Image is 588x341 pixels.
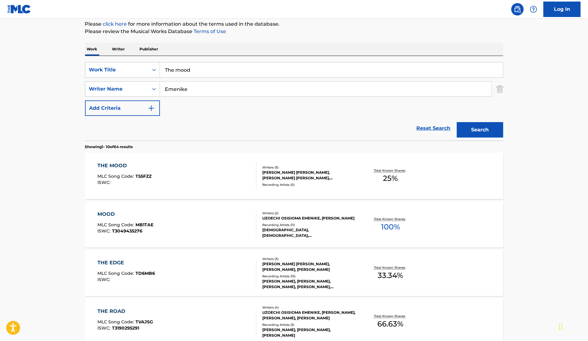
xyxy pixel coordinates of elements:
div: UZOECHI OSISIOMA EMENIKE, [PERSON_NAME] [262,215,356,221]
span: ISWC : [97,180,112,185]
div: Recording Artists ( 0 ) [262,182,356,187]
div: [PERSON_NAME], [PERSON_NAME], [PERSON_NAME], [PERSON_NAME], [PERSON_NAME] [262,279,356,290]
div: [PERSON_NAME] [PERSON_NAME], [PERSON_NAME] [PERSON_NAME], [PERSON_NAME], [PERSON_NAME], [PERSON_N... [262,170,356,181]
a: Log In [543,2,581,17]
p: Total Known Shares: [374,217,407,221]
p: Writer [110,43,127,56]
p: Please for more information about the terms used in the database. [85,20,503,28]
iframe: Chat Widget [557,311,588,341]
a: Public Search [511,3,524,15]
a: Terms of Use [193,28,226,34]
div: Writers ( 2 ) [262,211,356,215]
img: MLC Logo [7,5,31,14]
form: Search Form [85,62,503,141]
span: MLC Song Code : [97,319,135,325]
span: T3049435276 [112,228,142,234]
div: Work Title [89,66,145,74]
div: [PERSON_NAME] [PERSON_NAME], [PERSON_NAME], [PERSON_NAME] [262,261,356,272]
div: MOOD [97,211,153,218]
span: 25 % [383,173,398,184]
div: Drag [559,318,563,336]
span: 33.34 % [378,270,403,281]
a: THE EDGEMLC Song Code:TD6MB6ISWC:Writers (3)[PERSON_NAME] [PERSON_NAME], [PERSON_NAME], [PERSON_N... [85,250,503,296]
p: Total Known Shares: [374,314,407,318]
span: ISWC : [97,228,112,234]
a: MOODMLC Song Code:MB1TAEISWC:T3049435276Writers (2)UZOECHI OSISIOMA EMENIKE, [PERSON_NAME]Recordi... [85,201,503,248]
div: THE ROAD [97,308,153,315]
div: [DEMOGRAPHIC_DATA], [DEMOGRAPHIC_DATA], [DEMOGRAPHIC_DATA], [DEMOGRAPHIC_DATA], [DEMOGRAPHIC_DATA] [262,227,356,238]
img: 9d2ae6d4665cec9f34b9.svg [148,104,155,112]
div: Writer Name [89,85,145,93]
span: MLC Song Code : [97,271,135,276]
a: click here [103,21,127,27]
span: TVAJSG [135,319,153,325]
span: TD6MB6 [135,271,155,276]
span: MLC Song Code : [97,173,135,179]
div: Recording Artists ( 3 ) [262,322,356,327]
p: Showing 1 - 10 of 64 results [85,144,133,150]
span: 100 % [381,221,400,232]
button: Search [457,122,503,138]
p: Publisher [138,43,160,56]
div: Writers ( 5 ) [262,165,356,170]
div: THE MOOD [97,162,152,169]
div: Recording Artists ( 11 ) [262,223,356,227]
div: UZOECHI OSISIOMA EMENIKE, [PERSON_NAME], [PERSON_NAME], [PERSON_NAME] [262,310,356,321]
span: MLC Song Code : [97,222,135,228]
div: Writers ( 4 ) [262,305,356,310]
div: THE EDGE [97,259,155,266]
img: search [514,6,521,13]
a: Reset Search [414,121,454,135]
span: T3190295291 [112,325,139,331]
span: T55FZZ [135,173,152,179]
div: [PERSON_NAME], [PERSON_NAME], [PERSON_NAME] [262,327,356,338]
div: Writers ( 3 ) [262,257,356,261]
a: THE MOODMLC Song Code:T55FZZISWC:Writers (5)[PERSON_NAME] [PERSON_NAME], [PERSON_NAME] [PERSON_NA... [85,153,503,199]
p: Please review the Musical Works Database [85,28,503,35]
button: Add Criteria [85,100,160,116]
img: help [530,6,537,13]
span: ISWC : [97,325,112,331]
img: Delete Criterion [496,81,503,97]
p: Work [85,43,99,56]
p: Total Known Shares: [374,265,407,270]
span: 66.63 % [377,318,403,330]
div: Recording Artists ( 15 ) [262,274,356,279]
span: MB1TAE [135,222,153,228]
p: Total Known Shares: [374,168,407,173]
span: ISWC : [97,277,112,282]
div: Help [527,3,540,15]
